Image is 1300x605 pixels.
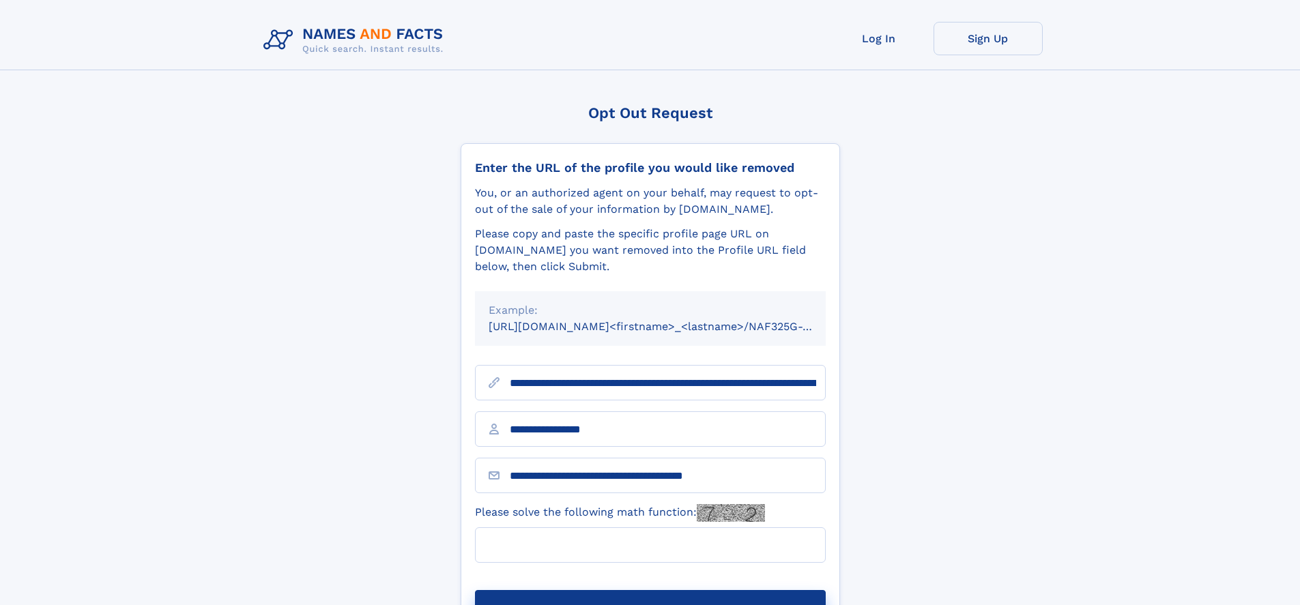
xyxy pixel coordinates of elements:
[475,160,826,175] div: Enter the URL of the profile you would like removed
[258,22,454,59] img: Logo Names and Facts
[489,302,812,319] div: Example:
[461,104,840,121] div: Opt Out Request
[489,320,852,333] small: [URL][DOMAIN_NAME]<firstname>_<lastname>/NAF325G-xxxxxxxx
[475,504,765,522] label: Please solve the following math function:
[824,22,934,55] a: Log In
[475,226,826,275] div: Please copy and paste the specific profile page URL on [DOMAIN_NAME] you want removed into the Pr...
[934,22,1043,55] a: Sign Up
[475,185,826,218] div: You, or an authorized agent on your behalf, may request to opt-out of the sale of your informatio...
